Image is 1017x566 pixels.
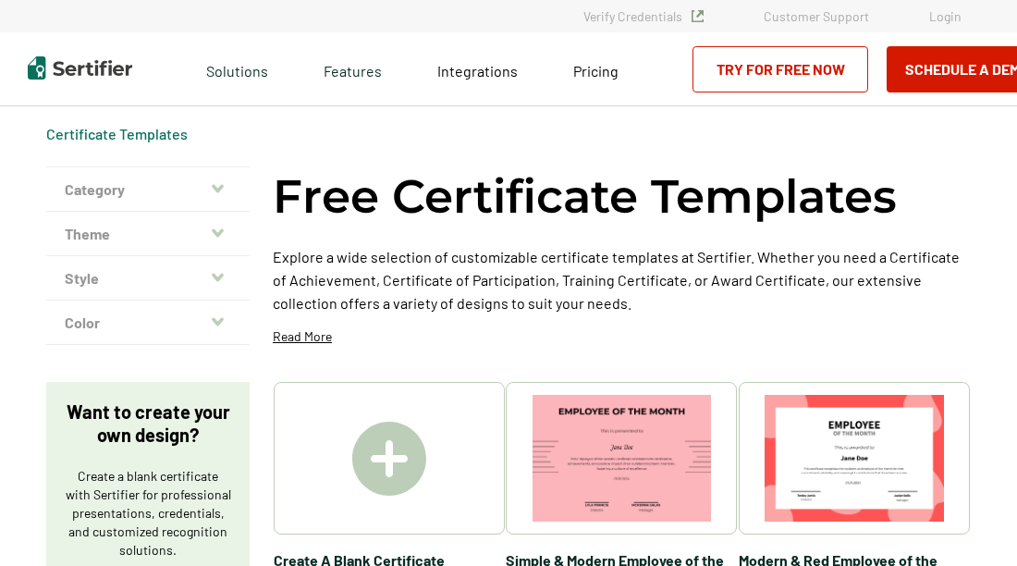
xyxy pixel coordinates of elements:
[437,62,518,80] span: Integrations
[692,46,868,92] a: Try for Free Now
[533,395,712,522] img: Simple & Modern Employee of the Month Certificate Template
[352,422,426,496] img: Create A Blank Certificate
[437,57,518,80] a: Integrations
[573,57,619,80] a: Pricing
[692,10,704,22] img: Verified
[273,166,897,227] h1: Free Certificate Templates
[46,125,188,143] span: Certificate Templates
[46,212,250,256] button: Theme
[65,467,231,560] p: Create a blank certificate with Sertifier for professional presentations, credentials, and custom...
[65,400,231,447] p: Want to create your own design?
[46,301,250,345] button: Color
[46,256,250,301] button: Style
[929,8,962,24] a: Login
[583,8,704,24] a: Verify Credentials
[764,8,869,24] a: Customer Support
[206,57,268,80] span: Solutions
[46,125,188,143] div: Breadcrumb
[46,167,250,212] button: Category
[573,62,619,80] span: Pricing
[46,125,188,142] a: Certificate Templates
[324,57,382,80] span: Features
[765,395,944,522] img: Modern & Red Employee of the Month Certificate Template
[273,245,971,314] p: Explore a wide selection of customizable certificate templates at Sertifier. Whether you need a C...
[28,56,132,80] img: Sertifier | Digital Credentialing Platform
[273,327,332,346] p: Read More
